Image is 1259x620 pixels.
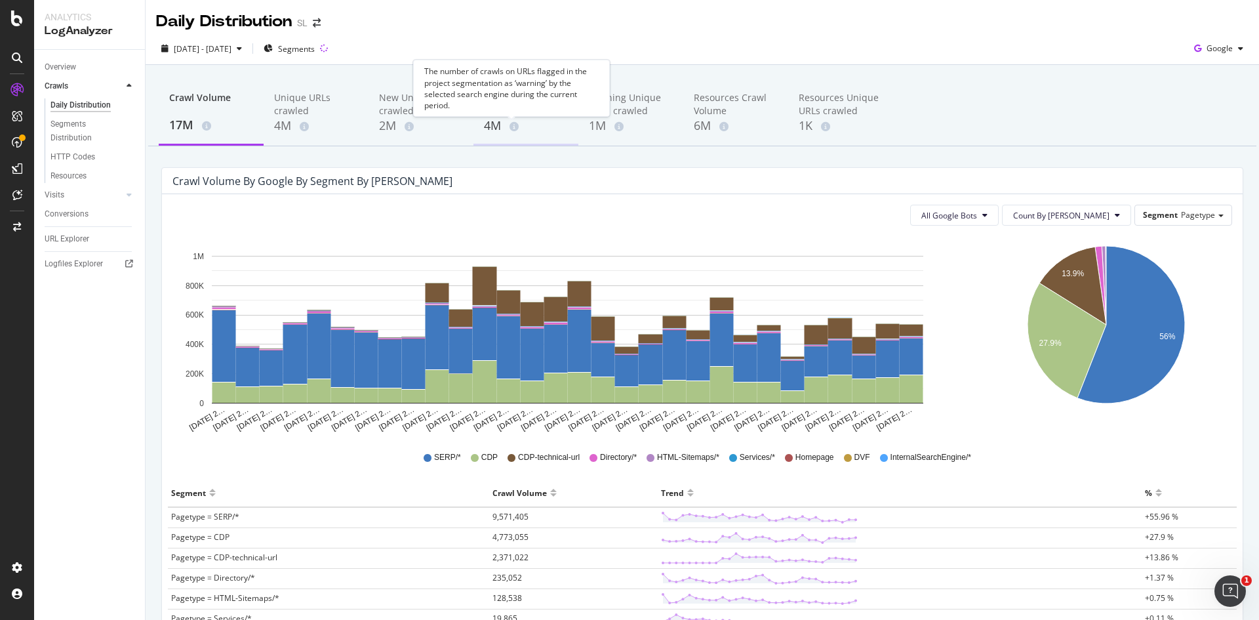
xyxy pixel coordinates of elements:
span: Count By Day [1013,210,1109,221]
span: 1 [1241,575,1252,586]
div: arrow-right-arrow-left [313,18,321,28]
a: Visits [45,188,123,202]
a: Overview [45,60,136,74]
svg: A chart. [172,236,963,433]
div: Resources [50,169,87,183]
a: Segments Distribution [50,117,136,145]
a: Conversions [45,207,136,221]
div: HTTP Codes [50,150,95,164]
button: Google [1189,38,1249,59]
button: Segments [258,38,320,59]
span: 128,538 [492,592,522,604]
div: Crawl Volume [169,91,253,116]
text: 600K [186,311,204,320]
span: 235,052 [492,572,522,583]
span: CDP [481,452,498,463]
span: CDP-technical-url [518,452,580,463]
button: [DATE] - [DATE] [156,38,247,59]
div: Visits [45,188,64,202]
div: Segment [171,482,206,503]
span: Pagetype = CDP-technical-url [171,552,277,563]
span: Segment [1143,209,1178,220]
span: Pagetype = HTML-Sitemaps/* [171,592,279,604]
span: +27.9 % [1145,531,1174,543]
text: 1M [193,252,204,261]
div: Daily Distribution [156,10,292,33]
div: 4M [484,117,568,134]
div: URL Explorer [45,232,89,246]
span: Homepage [795,452,834,463]
span: +1.37 % [1145,572,1174,583]
span: SERP/* [434,452,461,463]
div: Overview [45,60,76,74]
text: 13.9% [1062,269,1084,278]
span: Pagetype [1181,209,1215,220]
div: % [1145,482,1152,503]
a: Logfiles Explorer [45,257,136,271]
a: Crawls [45,79,123,93]
span: +13.86 % [1145,552,1178,563]
div: Crawl Volume by google by Segment by [PERSON_NAME] [172,175,452,188]
span: InternalSearchEngine/* [890,452,971,463]
div: 1M [589,117,673,134]
div: Unique URLs crawled [274,91,358,117]
span: +55.96 % [1145,511,1178,522]
div: 17M [169,117,253,134]
span: Google [1207,43,1233,54]
button: All Google Bots [910,205,999,226]
div: Trend [661,482,684,503]
div: Warning Unique URLs crawled [589,91,673,117]
text: 400K [186,340,204,349]
a: Daily Distribution [50,98,136,112]
span: Segments [278,43,315,54]
div: 2M [379,117,463,134]
text: 27.9% [1039,339,1061,348]
a: URL Explorer [45,232,136,246]
span: Pagetype = SERP/* [171,511,239,522]
div: Daily Distribution [50,98,111,112]
div: 6M [694,117,778,134]
div: New Unique URLs crawled [379,91,463,117]
div: Crawl Volume [492,482,547,503]
span: HTML-Sitemaps/* [657,452,719,463]
a: Resources [50,169,136,183]
span: Pagetype = Directory/* [171,572,255,583]
div: Resources Unique URLs crawled [799,91,883,117]
div: Crawls [45,79,68,93]
text: 200K [186,369,204,379]
div: Logfiles Explorer [45,257,103,271]
div: LogAnalyzer [45,24,134,39]
span: Services/* [740,452,775,463]
button: Count By [PERSON_NAME] [1002,205,1131,226]
span: +0.75 % [1145,592,1174,604]
span: [DATE] - [DATE] [174,43,231,54]
text: 0 [199,399,204,408]
div: The number of crawls on URLs flagged in the project segmentation as ‘warning’ by the selected sea... [413,60,610,117]
span: 2,371,022 [492,552,529,563]
a: HTTP Codes [50,150,136,164]
div: Segments Distribution [50,117,123,145]
div: 4M [274,117,358,134]
div: Resources Crawl Volume [694,91,778,117]
span: DVF [854,452,870,463]
text: 800K [186,281,204,291]
text: 56% [1159,332,1175,341]
svg: A chart. [982,236,1230,433]
span: Pagetype = CDP [171,531,230,543]
iframe: Intercom live chat [1214,575,1246,607]
div: 1K [799,117,883,134]
div: SL [297,16,308,30]
span: Directory/* [600,452,637,463]
span: 9,571,405 [492,511,529,522]
span: 4,773,055 [492,531,529,543]
div: Conversions [45,207,89,221]
span: All Google Bots [921,210,977,221]
div: Analytics [45,10,134,24]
